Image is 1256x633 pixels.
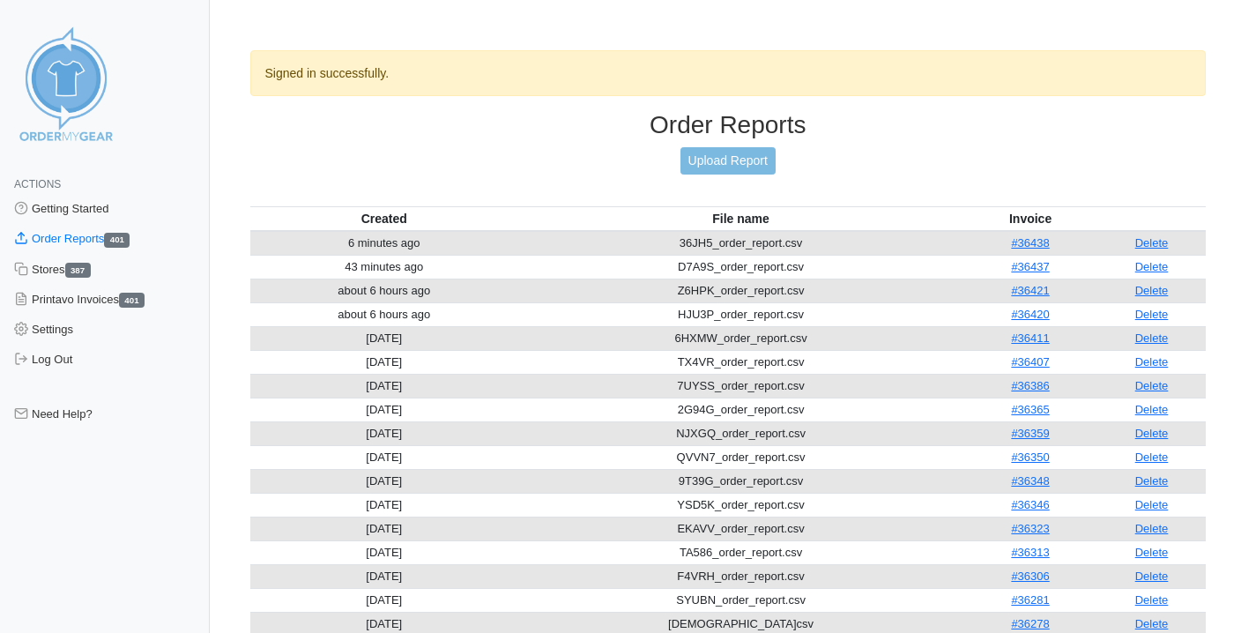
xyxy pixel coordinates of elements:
a: Delete [1135,427,1169,440]
a: #36420 [1011,308,1049,321]
h3: Order Reports [250,110,1207,140]
td: EKAVV_order_report.csv [518,517,963,540]
td: 43 minutes ago [250,255,518,279]
td: [DATE] [250,350,518,374]
a: Upload Report [680,147,776,175]
a: #36348 [1011,474,1049,488]
a: Delete [1135,355,1169,369]
a: Delete [1135,498,1169,511]
a: #36386 [1011,379,1049,392]
a: #36281 [1011,593,1049,607]
a: Delete [1135,451,1169,464]
td: [DATE] [250,517,518,540]
td: [DATE] [250,445,518,469]
a: #36359 [1011,427,1049,440]
a: #36346 [1011,498,1049,511]
span: Actions [14,178,61,190]
td: [DATE] [250,469,518,493]
td: D7A9S_order_report.csv [518,255,963,279]
span: 401 [104,233,130,248]
td: [DATE] [250,398,518,421]
td: [DATE] [250,326,518,350]
a: Delete [1135,308,1169,321]
td: 9T39G_order_report.csv [518,469,963,493]
a: #36411 [1011,331,1049,345]
td: QVVN7_order_report.csv [518,445,963,469]
th: Created [250,206,518,231]
td: YSD5K_order_report.csv [518,493,963,517]
td: 7UYSS_order_report.csv [518,374,963,398]
td: [DATE] [250,421,518,445]
a: Delete [1135,570,1169,583]
a: #36278 [1011,617,1049,630]
td: [DATE] [250,540,518,564]
a: #36313 [1011,546,1049,559]
a: #36407 [1011,355,1049,369]
a: Delete [1135,284,1169,297]
td: 6 minutes ago [250,231,518,256]
a: Delete [1135,617,1169,630]
td: Z6HPK_order_report.csv [518,279,963,302]
td: F4VRH_order_report.csv [518,564,963,588]
td: TA586_order_report.csv [518,540,963,564]
a: Delete [1135,593,1169,607]
td: [DATE] [250,493,518,517]
a: Delete [1135,260,1169,273]
a: Delete [1135,522,1169,535]
a: #36438 [1011,236,1049,249]
a: Delete [1135,546,1169,559]
a: #36365 [1011,403,1049,416]
td: SYUBN_order_report.csv [518,588,963,612]
a: Delete [1135,474,1169,488]
span: 387 [65,263,91,278]
a: #36350 [1011,451,1049,464]
a: #36306 [1011,570,1049,583]
a: Delete [1135,236,1169,249]
a: Delete [1135,379,1169,392]
a: #36421 [1011,284,1049,297]
td: [DATE] [250,588,518,612]
td: HJU3P_order_report.csv [518,302,963,326]
td: [DATE] [250,564,518,588]
a: #36437 [1011,260,1049,273]
a: #36323 [1011,522,1049,535]
td: 6HXMW_order_report.csv [518,326,963,350]
td: about 6 hours ago [250,302,518,326]
td: about 6 hours ago [250,279,518,302]
td: [DATE] [250,374,518,398]
a: Delete [1135,403,1169,416]
span: 401 [119,293,145,308]
th: Invoice [963,206,1097,231]
th: File name [518,206,963,231]
td: NJXGQ_order_report.csv [518,421,963,445]
td: 2G94G_order_report.csv [518,398,963,421]
td: TX4VR_order_report.csv [518,350,963,374]
div: Signed in successfully. [250,50,1207,96]
a: Delete [1135,331,1169,345]
td: 36JH5_order_report.csv [518,231,963,256]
